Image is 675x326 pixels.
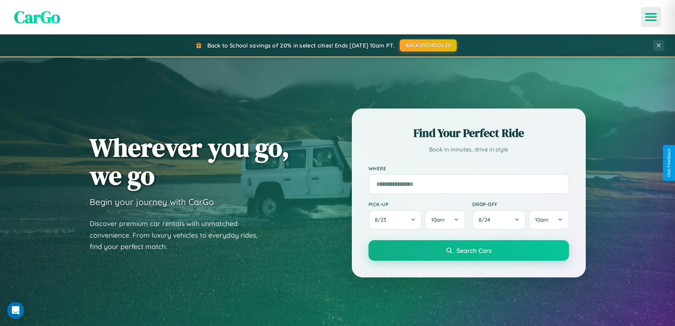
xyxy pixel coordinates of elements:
span: 10am [535,216,549,223]
label: Drop-off [472,201,569,207]
span: 10am [431,216,445,223]
label: Where [369,165,569,171]
button: 10am [425,210,465,230]
span: Search Cars [456,247,491,254]
p: Book in minutes, drive in style [369,144,569,155]
p: Discover premium car rentals with unmatched convenience. From luxury vehicles to everyday rides, ... [90,218,267,253]
h2: Find Your Perfect Ride [369,125,569,141]
span: CarGo [14,5,60,29]
div: Open Intercom Messenger [7,302,24,319]
button: Open menu [641,7,661,27]
button: 10am [529,210,569,230]
span: 8 / 24 [479,216,494,223]
div: Give Feedback [666,149,671,177]
span: Back to School savings of 20% in select cities! Ends [DATE] 10am PT. [207,42,394,49]
span: 8 / 23 [375,216,390,223]
button: 8/24 [472,210,526,230]
button: Search Cars [369,240,569,261]
button: 8/23 [369,210,422,230]
label: Pick-up [369,201,465,207]
button: BACK2SCHOOL20 [400,39,457,51]
h1: Wherever you go, we go [90,133,289,189]
h3: Begin your journey with CarGo [90,197,214,207]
